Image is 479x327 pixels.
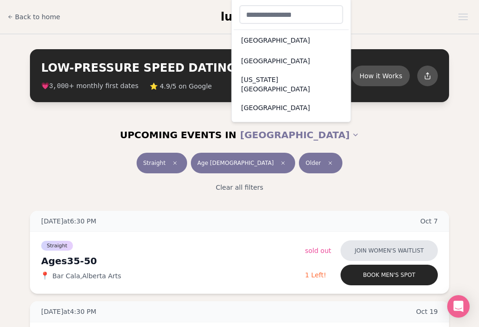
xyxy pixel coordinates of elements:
div: [GEOGRAPHIC_DATA] [234,30,349,51]
div: [US_STATE][GEOGRAPHIC_DATA] [234,71,349,97]
div: [US_STATE], D.C. [234,118,349,139]
div: [GEOGRAPHIC_DATA] [234,97,349,118]
div: [GEOGRAPHIC_DATA] [234,51,349,71]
